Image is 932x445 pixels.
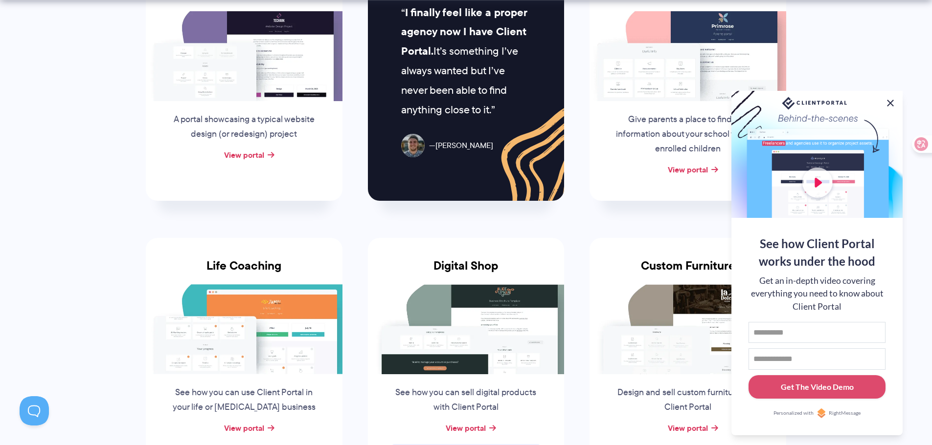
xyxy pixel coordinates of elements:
[614,112,762,156] p: Give parents a place to find key information about your school for their enrolled children
[668,422,708,434] a: View portal
[829,409,861,417] span: RightMessage
[590,259,786,284] h3: Custom Furniture
[668,164,708,175] a: View portal
[20,396,49,425] iframe: Toggle Customer Support
[773,409,814,417] span: Personalized with
[401,3,531,120] p: It’s something I’ve always wanted but I’ve never been able to find anything close to it.
[224,149,264,161] a: View portal
[368,259,565,284] h3: Digital Shop
[817,408,826,418] img: Personalized with RightMessage
[146,259,342,284] h3: Life Coaching
[170,385,318,415] p: See how you can use Client Portal in your life or [MEDICAL_DATA] business
[749,275,886,313] div: Get an in-depth video covering everything you need to know about Client Portal
[401,4,527,60] strong: I finally feel like a proper agency now I have Client Portal.
[170,112,318,142] p: A portal showcasing a typical website design (or redesign) project
[781,381,854,393] div: Get The Video Demo
[749,408,886,418] a: Personalized withRightMessage
[749,235,886,270] div: See how Client Portal works under the hood
[614,385,762,415] p: Design and sell custom furniture with Client Portal
[749,375,886,399] button: Get The Video Demo
[429,139,493,153] span: [PERSON_NAME]
[446,422,486,434] a: View portal
[224,422,264,434] a: View portal
[391,385,540,415] p: See how you can sell digital products with Client Portal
